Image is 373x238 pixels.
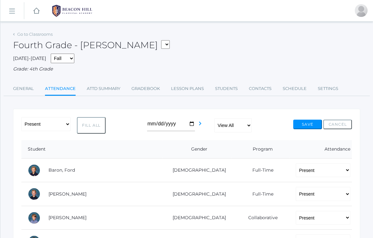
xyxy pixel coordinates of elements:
div: Jack Crosby [28,212,41,224]
th: Attendance [289,140,352,159]
td: Full-Time [231,158,289,182]
td: [DEMOGRAPHIC_DATA] [163,206,231,230]
div: Ford Baron [28,164,41,177]
a: Students [215,82,238,95]
a: Lesson Plans [171,82,204,95]
a: Attd Summary [87,82,120,95]
i: chevron_right [196,120,204,127]
span: [DATE]-[DATE] [13,56,46,61]
a: Contacts [249,82,272,95]
a: Schedule [283,82,307,95]
a: Settings [318,82,338,95]
a: General [13,82,34,95]
button: Cancel [323,120,352,129]
td: Collaborative [231,206,289,230]
td: [DEMOGRAPHIC_DATA] [163,158,231,182]
a: Attendance [45,82,76,96]
div: Grade: 4th Grade [13,66,360,73]
h2: Fourth Grade - [PERSON_NAME] [13,40,170,50]
th: Gender [163,140,231,159]
th: Program [231,140,289,159]
img: BHCALogos-05-308ed15e86a5a0abce9b8dd61676a3503ac9727e845dece92d48e8588c001991.png [48,3,96,19]
a: [PERSON_NAME] [48,215,86,220]
td: Full-Time [231,182,289,206]
a: Gradebook [131,82,160,95]
a: [PERSON_NAME] [48,191,86,197]
a: chevron_right [196,123,204,129]
div: Heather Porter [355,4,368,17]
div: Brody Bigley [28,188,41,200]
button: Save [293,120,322,129]
a: Go to Classrooms [17,32,53,37]
a: Baron, Ford [48,167,75,173]
td: [DEMOGRAPHIC_DATA] [163,182,231,206]
th: Student [21,140,163,159]
button: Fill All [77,117,106,134]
